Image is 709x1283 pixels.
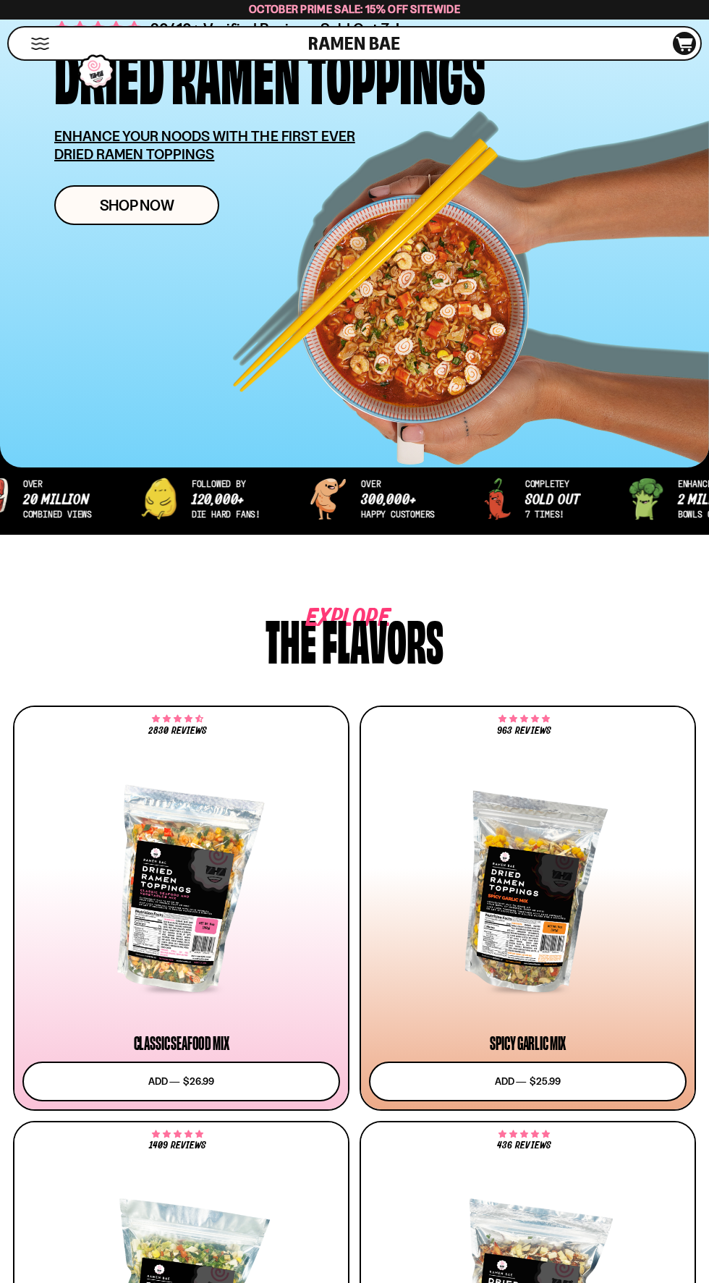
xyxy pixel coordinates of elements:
[134,1035,229,1052] div: Classic Seafood Mix
[152,1132,203,1138] span: 4.76 stars
[369,1062,687,1101] button: Add ― $25.99
[22,1062,340,1101] button: Add ― $26.99
[490,1035,566,1052] div: Spicy Garlic Mix
[307,40,485,106] div: Toppings
[266,614,316,665] div: The
[360,706,696,1111] a: 4.75 stars 963 reviews Spicy Garlic Mix Add ― $25.99
[497,1140,551,1151] span: 436 reviews
[306,614,357,624] span: Explore
[54,127,355,163] u: ENHANCE YOUR NOODS WITH THE FIRST EVER DRIED RAMEN TOPPINGS
[100,198,174,213] span: Shop Now
[30,38,50,50] button: Mobile Menu Trigger
[322,614,443,665] div: flavors
[249,2,460,16] span: October Prime Sale: 15% off Sitewide
[171,40,300,106] div: Ramen
[54,185,219,225] a: Shop Now
[498,1132,550,1138] span: 4.76 stars
[497,726,551,736] span: 963 reviews
[13,706,349,1111] a: 4.68 stars 2830 reviews Classic Seafood Mix Add ― $26.99
[149,1140,206,1151] span: 1409 reviews
[148,726,207,736] span: 2830 reviews
[54,40,164,106] div: Dried
[152,716,203,722] span: 4.68 stars
[498,716,550,722] span: 4.75 stars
